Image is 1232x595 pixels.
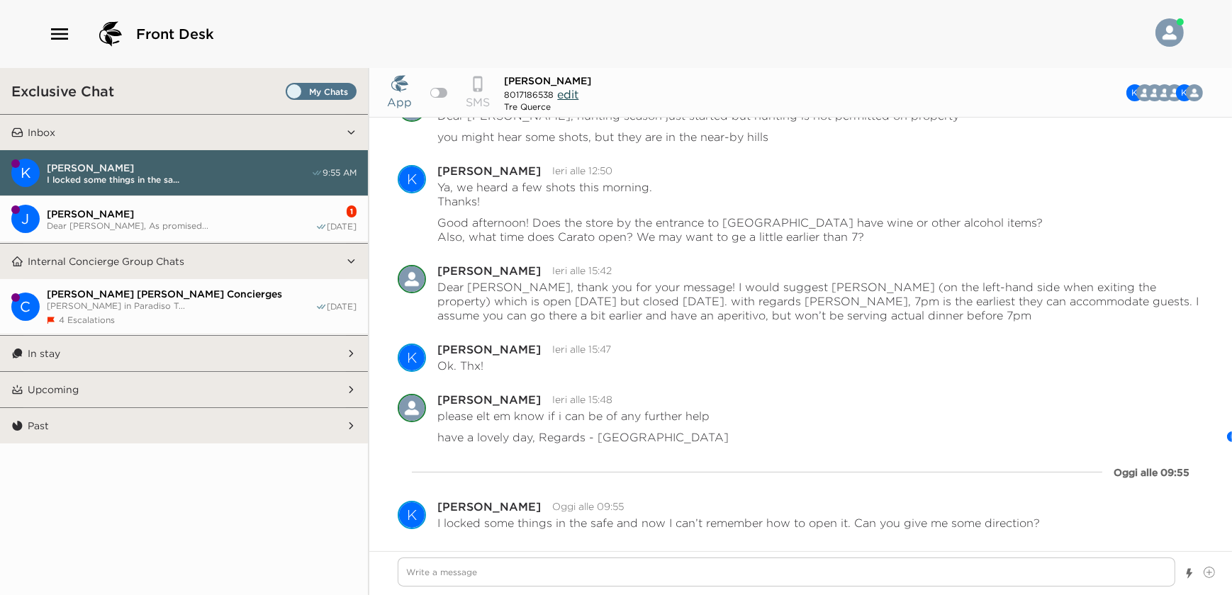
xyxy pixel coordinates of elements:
[11,205,40,233] div: J
[552,343,611,356] time: 2025-09-29T13:47:52.557Z
[398,557,1175,586] textarea: Write a message
[504,101,586,112] div: Tre Querce
[59,314,115,325] span: 4 Escalations
[437,394,541,405] div: [PERSON_NAME]
[557,87,578,101] span: edit
[552,264,612,277] time: 2025-09-29T13:42:53.286Z
[437,501,541,512] div: [PERSON_NAME]
[437,265,541,276] div: [PERSON_NAME]
[11,293,40,321] div: Casali di Casole
[1185,561,1194,586] button: Show templates
[47,220,315,231] span: Dear [PERSON_NAME], As promised...
[28,126,55,139] p: Inbox
[437,358,483,373] p: Ok. Thx!
[11,82,114,100] h3: Exclusive Chat
[437,194,652,208] p: Thanks!
[1114,465,1189,480] div: Oggi alle 09:55
[398,501,426,529] div: Kip Wadsworth
[1148,79,1214,107] button: CKCBGDK
[327,221,357,232] span: [DATE]
[28,419,49,432] p: Past
[47,161,311,174] span: [PERSON_NAME]
[11,159,40,187] div: K
[437,409,710,423] p: please elt em know if i can be of any further help
[398,165,426,193] div: Kip Wadsworth
[387,93,412,110] p: App
[28,383,79,396] p: Upcoming
[437,280,1204,322] p: Dear [PERSON_NAME], thank you for your message! I would suggest [PERSON_NAME] (on the left-hand s...
[398,344,426,372] div: Kip Wadsworth
[1186,84,1203,101] img: C
[552,500,624,513] time: 2025-09-30T07:55:21.462Z
[286,83,357,100] label: Set all destinations
[552,164,612,177] time: 2025-09-29T10:50:45.979Z
[28,347,60,360] p: In stay
[327,301,357,312] span: [DATE]
[23,408,347,443] button: Past
[136,24,214,44] span: Front Desk
[1155,18,1184,47] img: User
[23,372,347,407] button: Upcoming
[437,516,1040,530] p: I locked some things in the safe and now I can’t remember how to open it. Can you give me some di...
[437,130,768,144] p: you might hear some shots, but they are in the near-by hills
[1186,84,1203,101] div: Casali di Casole Concierge Team
[399,501,425,529] div: K
[399,344,425,372] div: K
[504,89,554,100] span: 8017186538
[504,74,591,87] span: [PERSON_NAME]
[323,167,357,178] span: 9:55 AM
[11,205,40,233] div: Jim Johnston
[437,165,541,176] div: [PERSON_NAME]
[23,115,347,150] button: Inbox
[399,165,425,193] div: K
[47,208,315,220] span: [PERSON_NAME]
[347,205,357,217] div: 1
[11,293,40,321] div: C
[23,244,347,279] button: Internal Concierge Group Chats
[23,336,347,371] button: In stay
[437,180,652,194] p: Ya, we heard a few shots this morning.
[437,430,729,444] p: have a lovely day, Regards - [GEOGRAPHIC_DATA]
[437,215,1043,229] p: Good afternoon! Does the store by the entrance to [GEOGRAPHIC_DATA] have wine or other alcohol it...
[466,93,490,110] p: SMS
[437,344,541,355] div: [PERSON_NAME]
[398,394,426,422] img: C
[47,174,311,185] span: I locked some things in the sa...
[94,17,128,51] img: logo
[552,393,612,406] time: 2025-09-29T13:48:16.923Z
[11,159,40,187] div: Kip Wadsworth
[47,288,315,300] span: [PERSON_NAME] [PERSON_NAME] Concierges
[398,265,426,293] div: Carolina de Falco
[47,300,315,311] span: [PERSON_NAME] in Paradiso T...
[398,265,426,293] img: C
[437,229,1043,244] p: Also, what time does Carato open? We may want to ge a little earlier than 7?
[28,255,184,268] p: Internal Concierge Group Chats
[398,394,426,422] div: Carolina de Falco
